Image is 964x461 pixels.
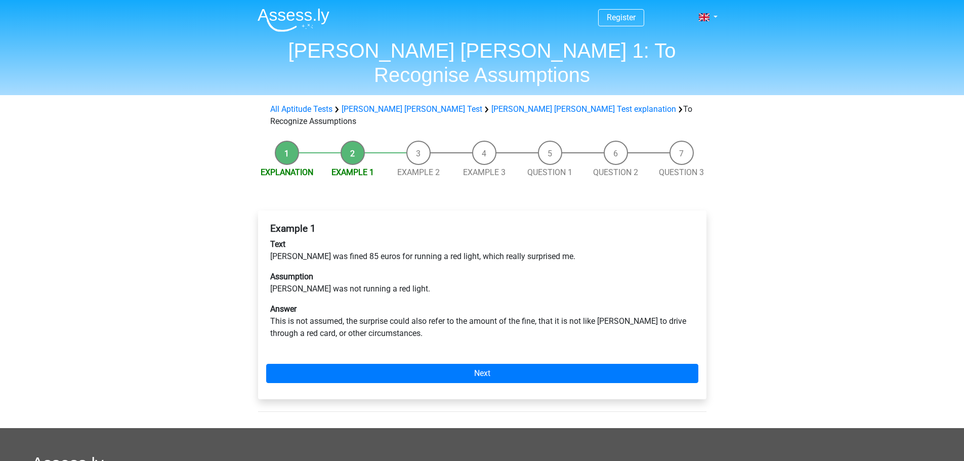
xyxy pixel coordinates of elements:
a: Question 2 [593,167,638,177]
p: [PERSON_NAME] was fined 85 euros for running a red light, which really surprised me. [270,238,694,263]
a: Question 3 [659,167,704,177]
b: Example 1 [270,223,316,234]
a: [PERSON_NAME] [PERSON_NAME] Test [342,104,482,114]
b: Answer [270,304,297,314]
a: Example 2 [397,167,440,177]
a: All Aptitude Tests [270,104,332,114]
a: Register [607,13,636,22]
b: Text [270,239,285,249]
h1: [PERSON_NAME] [PERSON_NAME] 1: To Recognise Assumptions [249,38,715,87]
a: Next [266,364,698,383]
img: Assessly [258,8,329,32]
p: [PERSON_NAME] was not running a red light. [270,271,694,295]
p: This is not assumed, the surprise could also refer to the amount of the fine, that it is not like... [270,303,694,340]
b: Assumption [270,272,313,281]
a: Question 1 [527,167,572,177]
div: To Recognize Assumptions [266,103,698,128]
a: Example 1 [331,167,374,177]
a: Explanation [261,167,313,177]
a: Example 3 [463,167,506,177]
a: [PERSON_NAME] [PERSON_NAME] Test explanation [491,104,676,114]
